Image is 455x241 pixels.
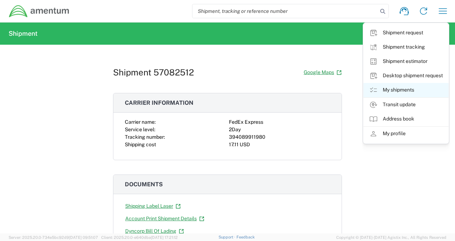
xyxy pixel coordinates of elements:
[125,225,184,237] a: Dyncorp Bill Of Lading
[236,235,255,239] a: Feedback
[336,234,446,241] span: Copyright © [DATE]-[DATE] Agistix Inc., All Rights Reserved
[229,118,330,126] div: FedEx Express
[363,112,449,126] a: Address book
[9,29,38,38] h2: Shipment
[363,26,449,40] a: Shipment request
[125,127,155,132] span: Service level:
[363,54,449,69] a: Shipment estimator
[125,99,194,106] span: Carrier information
[125,142,156,147] span: Shipping cost
[69,235,98,240] span: [DATE] 09:51:07
[101,235,178,240] span: Client: 2025.20.0-e640dba
[192,4,378,18] input: Shipment, tracking or reference number
[151,235,178,240] span: [DATE] 17:21:12
[113,67,194,78] h1: Shipment 57082512
[125,181,163,188] span: Documents
[229,133,330,141] div: 394089911980
[125,134,165,140] span: Tracking number:
[363,83,449,97] a: My shipments
[219,235,236,239] a: Support
[363,40,449,54] a: Shipment tracking
[229,141,330,148] div: 17.11 USD
[125,200,181,212] a: Shipping Label Laser
[229,126,330,133] div: 2Day
[9,235,98,240] span: Server: 2025.20.0-734e5bc92d9
[363,127,449,141] a: My profile
[125,212,205,225] a: Account Print Shipment Details
[125,119,156,125] span: Carrier name:
[303,66,342,79] a: Google Maps
[9,5,70,18] img: dyncorp
[363,69,449,83] a: Desktop shipment request
[363,98,449,112] a: Transit update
